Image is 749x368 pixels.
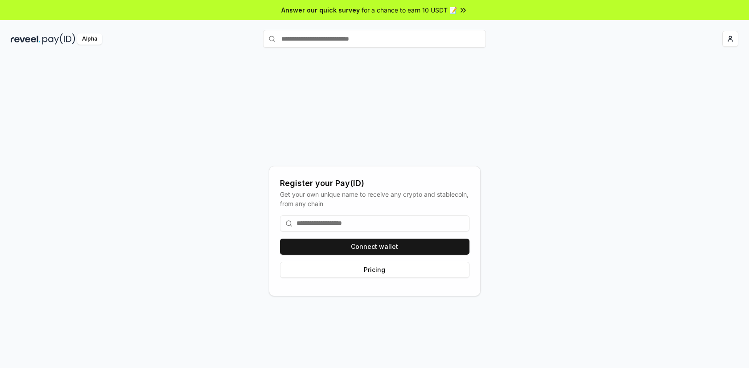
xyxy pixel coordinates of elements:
button: Pricing [280,262,469,278]
span: for a chance to earn 10 USDT 📝 [362,5,457,15]
button: Connect wallet [280,239,469,255]
div: Alpha [77,33,102,45]
div: Register your Pay(ID) [280,177,469,190]
div: Get your own unique name to receive any crypto and stablecoin, from any chain [280,190,469,208]
img: pay_id [42,33,75,45]
img: reveel_dark [11,33,41,45]
span: Answer our quick survey [281,5,360,15]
